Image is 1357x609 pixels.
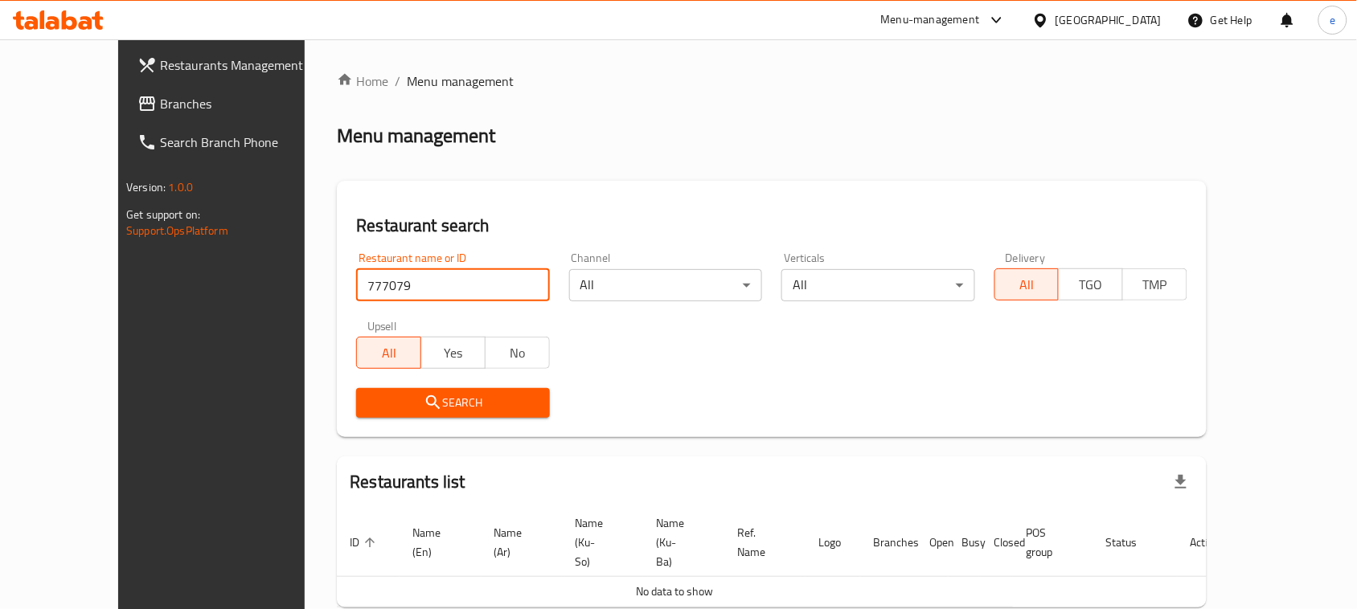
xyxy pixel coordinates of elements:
[1006,252,1046,264] label: Delivery
[1065,273,1117,296] span: TGO
[337,72,1207,91] nav: breadcrumb
[125,84,345,123] a: Branches
[881,10,980,30] div: Menu-management
[126,220,228,241] a: Support.OpsPlatform
[356,337,421,369] button: All
[367,321,397,332] label: Upsell
[356,214,1187,238] h2: Restaurant search
[1058,268,1123,300] button: TGO
[356,269,549,301] input: Search for restaurant name or ID..
[1056,11,1162,29] div: [GEOGRAPHIC_DATA]
[337,123,495,149] h2: Menu management
[337,509,1232,607] table: enhanced table
[492,341,543,365] span: No
[916,509,949,577] th: Open
[1177,509,1232,577] th: Action
[125,46,345,84] a: Restaurants Management
[781,269,974,301] div: All
[395,72,400,91] li: /
[160,133,332,152] span: Search Branch Phone
[1002,273,1053,296] span: All
[407,72,514,91] span: Menu management
[160,94,332,113] span: Branches
[363,341,415,365] span: All
[350,533,380,552] span: ID
[575,513,624,571] span: Name (Ku-So)
[420,337,486,369] button: Yes
[981,509,1013,577] th: Closed
[356,388,549,418] button: Search
[994,268,1060,300] button: All
[125,123,345,161] a: Search Branch Phone
[428,341,479,365] span: Yes
[160,55,332,75] span: Restaurants Management
[485,337,550,369] button: No
[1122,268,1187,300] button: TMP
[1330,11,1335,29] span: e
[350,470,465,494] h2: Restaurants list
[369,393,536,413] span: Search
[1129,273,1181,296] span: TMP
[412,523,461,562] span: Name (En)
[737,523,786,562] span: Ref. Name
[126,177,166,198] span: Version:
[1105,533,1158,552] span: Status
[656,513,705,571] span: Name (Ku-Ba)
[806,509,860,577] th: Logo
[637,581,714,602] span: No data to show
[860,509,916,577] th: Branches
[1162,463,1200,501] div: Export file
[168,177,193,198] span: 1.0.0
[569,269,762,301] div: All
[126,204,200,225] span: Get support on:
[1026,523,1073,562] span: POS group
[494,523,543,562] span: Name (Ar)
[337,72,388,91] a: Home
[949,509,981,577] th: Busy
